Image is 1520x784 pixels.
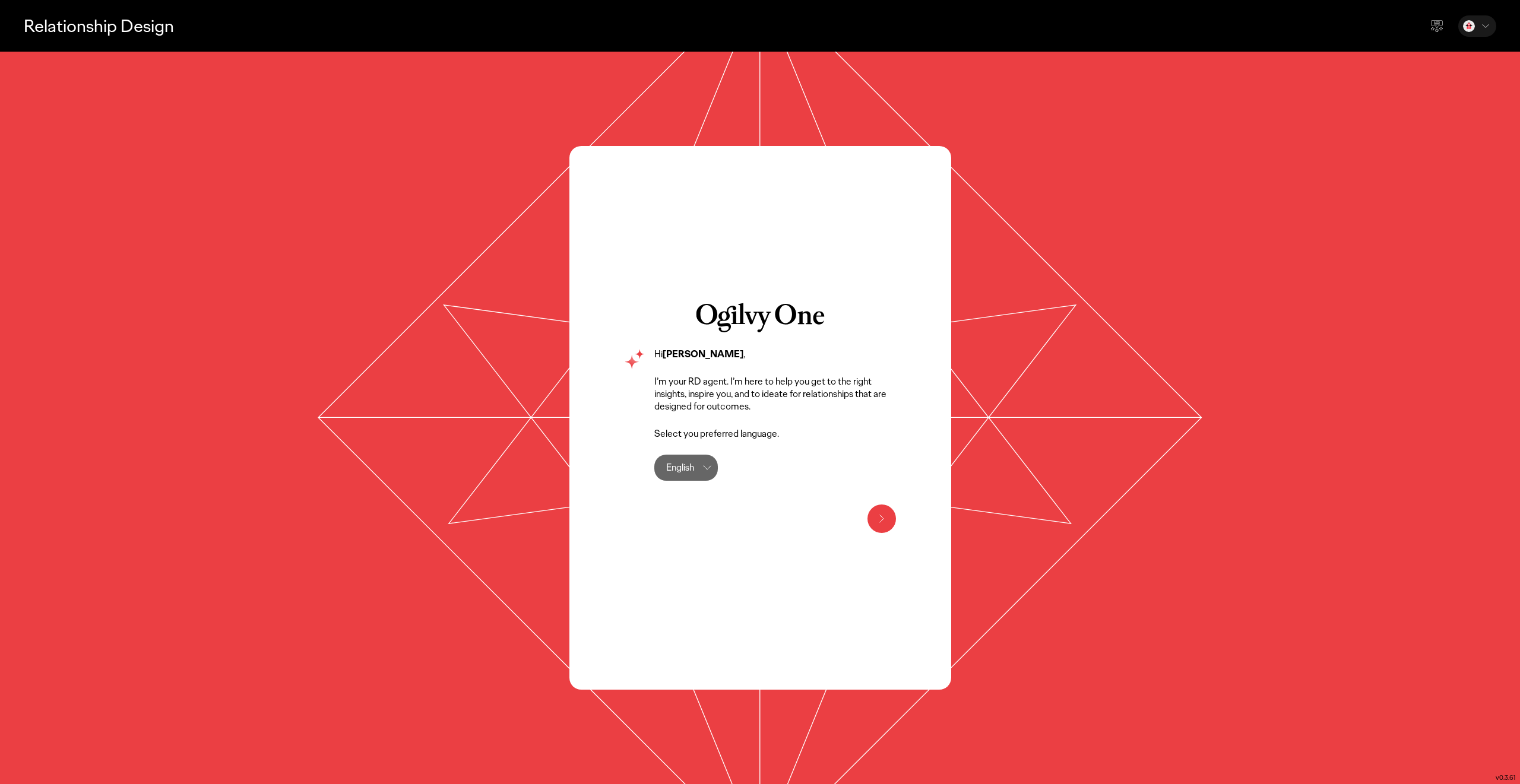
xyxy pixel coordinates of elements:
p: Relationship Design [24,14,174,38]
div: English [666,455,694,481]
p: Hi , [654,348,896,361]
div: Send feedback [1423,12,1451,40]
img: Victor Pontejos [1463,20,1475,32]
strong: [PERSON_NAME] [663,348,743,360]
p: I’m your RD agent. I’m here to help you get to the right insights, inspire you, and to ideate for... [654,376,896,412]
p: Select you preferred language. [654,428,896,440]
